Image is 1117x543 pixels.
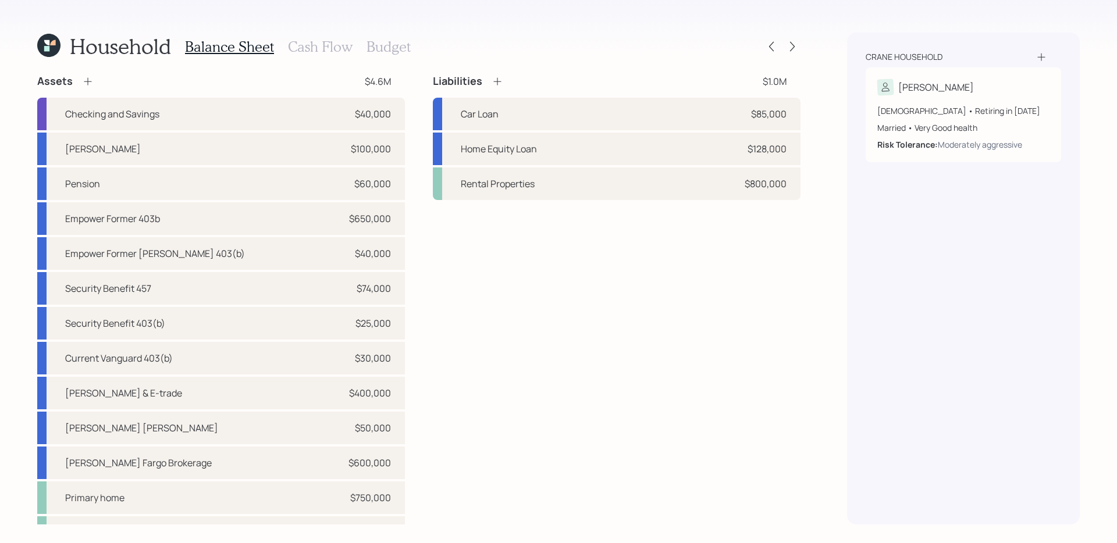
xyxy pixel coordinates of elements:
div: Current Vanguard 403(b) [65,351,173,365]
div: $85,000 [751,107,787,121]
div: $40,000 [355,107,391,121]
div: Crane household [866,51,942,63]
div: $128,000 [748,142,787,156]
div: $1.0M [763,74,787,88]
div: Moderately aggressive [938,138,1022,151]
b: Risk Tolerance: [877,139,938,150]
h4: Assets [37,75,73,88]
div: $4.6M [365,74,391,88]
div: [PERSON_NAME] [898,80,974,94]
div: $50,000 [355,421,391,435]
div: $74,000 [357,281,391,295]
div: Rental Properties [461,177,535,191]
div: [PERSON_NAME] & E-trade [65,386,182,400]
div: Empower Former 403b [65,212,160,226]
div: [DEMOGRAPHIC_DATA] • Retiring in [DATE] [877,105,1050,117]
div: Married • Very Good health [877,122,1050,134]
div: $25,000 [355,316,391,330]
div: $100,000 [351,142,391,156]
div: [PERSON_NAME] Fargo Brokerage [65,456,212,470]
div: $600,000 [348,456,391,470]
div: $750,000 [350,491,391,505]
div: Security Benefit 403(b) [65,316,165,330]
div: Pension [65,177,100,191]
div: $30,000 [355,351,391,365]
div: Security Benefit 457 [65,281,151,295]
div: [PERSON_NAME] [PERSON_NAME] [65,421,218,435]
div: Checking and Savings [65,107,159,121]
div: $40,000 [355,247,391,260]
div: $800,000 [745,177,787,191]
div: $650,000 [349,212,391,226]
div: $60,000 [354,177,391,191]
h3: Budget [367,38,411,55]
div: [PERSON_NAME] [65,142,141,156]
div: $400,000 [349,386,391,400]
div: Home Equity Loan [461,142,537,156]
div: Empower Former [PERSON_NAME] 403(b) [65,247,245,260]
h3: Balance Sheet [185,38,274,55]
div: Car Loan [461,107,499,121]
h3: Cash Flow [288,38,353,55]
h4: Liabilities [433,75,482,88]
h1: Household [70,34,171,59]
div: Primary home [65,491,124,505]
